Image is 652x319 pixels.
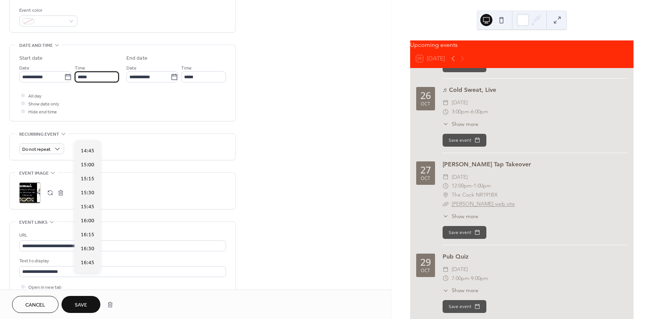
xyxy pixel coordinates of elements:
span: Cancel [25,301,45,309]
span: 15:30 [81,189,94,197]
div: ​ [443,107,449,116]
button: Save event [443,300,486,313]
div: ​ [443,265,449,274]
span: Show more [452,286,478,294]
div: ​ [443,181,449,190]
button: Save event [443,226,486,239]
button: ​Show more [443,120,478,128]
button: Save event [443,134,486,147]
div: ​ [443,200,449,209]
span: - [469,274,471,283]
span: Do not repeat [22,145,51,154]
span: Show more [452,212,478,220]
span: 16:30 [81,245,94,253]
div: ​ [443,190,449,200]
button: Save [62,296,100,313]
div: 29 [420,257,431,267]
button: ​Show more [443,286,478,294]
span: - [472,181,474,190]
span: 16:45 [81,259,94,267]
span: Hide end time [28,108,57,116]
span: 6:00pm [471,107,488,116]
button: ​Show more [443,212,478,220]
span: 16:15 [81,231,94,239]
div: Text to display [19,257,225,265]
span: 1:00pm [474,181,491,190]
div: Upcoming events [410,40,634,50]
span: [DATE] [452,98,468,107]
span: All day [28,92,42,100]
span: 15:15 [81,175,94,183]
div: Oct [421,102,430,107]
span: 15:45 [81,203,94,211]
span: The Cock NR191BX [452,190,498,200]
span: Time [181,64,192,72]
span: [DATE] [452,173,468,182]
span: 15:00 [81,161,94,169]
div: ♬ Cold Sweat, Live [443,85,627,94]
span: [DATE] [452,265,468,274]
div: ​ [443,120,449,128]
button: Cancel [12,296,58,313]
span: 14:45 [81,147,94,155]
span: 16:00 [81,217,94,225]
span: Save [75,301,87,309]
span: Date [19,64,29,72]
span: Event links [19,218,48,226]
a: [PERSON_NAME] web site [452,200,515,207]
div: End date [126,54,148,62]
span: Date and time [19,42,53,50]
div: Oct [421,176,430,181]
div: ​ [443,274,449,283]
div: Event color [19,6,76,14]
div: Pub Quiz [443,252,627,261]
span: 12:00pm [452,181,472,190]
span: Show more [452,120,478,128]
span: 7:00pm [452,274,469,283]
span: Event image [19,169,49,177]
span: 9:00pm [471,274,488,283]
div: URL [19,231,225,239]
div: ​ [443,286,449,294]
span: Date [126,64,137,72]
span: 3:00pm [452,107,469,116]
span: Time [75,64,85,72]
div: ​ [443,212,449,220]
span: - [469,107,471,116]
a: [PERSON_NAME] Tap Takeover [443,161,531,168]
div: 27 [420,165,431,175]
span: Show date only [28,100,59,108]
span: 17:00 [81,273,94,281]
div: ​ [443,173,449,182]
span: Recurring event [19,130,59,138]
div: ; [19,182,40,203]
div: Oct [421,268,430,273]
div: Start date [19,54,43,62]
div: 26 [420,91,431,100]
div: ​ [443,98,449,107]
span: Open in new tab [28,283,62,291]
